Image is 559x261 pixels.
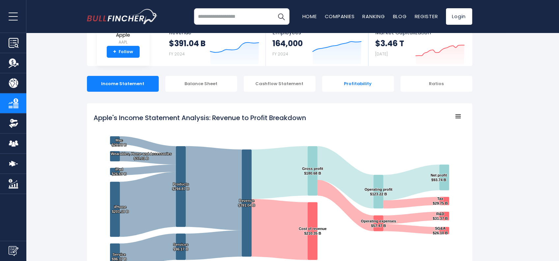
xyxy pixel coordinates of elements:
[173,243,188,251] text: Services $96.17 B
[244,76,316,92] div: Cashflow Statement
[94,113,306,122] tspan: Apple's Income Statement Analysis: Revenue to Profit Breakdown
[302,13,317,20] a: Home
[375,38,404,49] strong: $3.46 T
[112,39,135,45] small: AAPL
[266,23,368,66] a: Employees 164,000 FY 2024
[361,219,396,228] text: Operating expenses $57.47 B
[415,13,438,20] a: Register
[431,173,447,182] text: Net profit $93.74 B
[112,138,126,147] text: Mac $29.98 B
[112,205,129,213] text: iPhone $201.18 B
[87,9,158,24] a: Go to homepage
[375,29,465,36] span: Market Capitalization
[87,76,159,92] div: Income Statement
[364,187,392,196] text: Operating profit $123.22 B
[172,182,189,191] text: Products $294.87 B
[273,8,290,25] button: Search
[272,38,303,49] strong: 164,000
[169,51,185,57] small: FY 2024
[113,49,116,55] strong: +
[107,46,140,58] a: +Follow
[446,8,472,25] a: Login
[165,76,237,92] div: Balance Sheet
[433,212,448,220] text: R&D $31.37 B
[299,227,327,235] text: Cost of revenue $210.35 B
[163,23,266,66] a: Revenue $391.04 B FY 2024
[112,252,126,261] text: Service $96.17 B
[272,51,288,57] small: FY 2024
[325,13,355,20] a: Companies
[87,9,158,24] img: bullfincher logo
[401,76,472,92] div: Ratios
[433,197,448,205] text: Tax $29.75 B
[169,29,259,36] span: Revenue
[322,76,394,92] div: Profitability
[169,38,206,49] strong: $391.04 B
[433,226,448,235] text: SG&A $26.10 B
[272,29,362,36] span: Employees
[9,118,18,128] img: Ownership
[393,13,407,20] a: Blog
[369,23,471,66] a: Market Capitalization $3.46 T [DATE]
[112,32,135,38] span: Apple
[112,167,126,176] text: iPad $26.69 B
[363,13,385,20] a: Ranking
[111,152,172,160] text: Wearables, Home and Accessories $37.01 B
[302,167,323,175] text: Gross profit $180.68 B
[238,199,255,207] text: Revenue $391.04 B
[375,51,388,57] small: [DATE]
